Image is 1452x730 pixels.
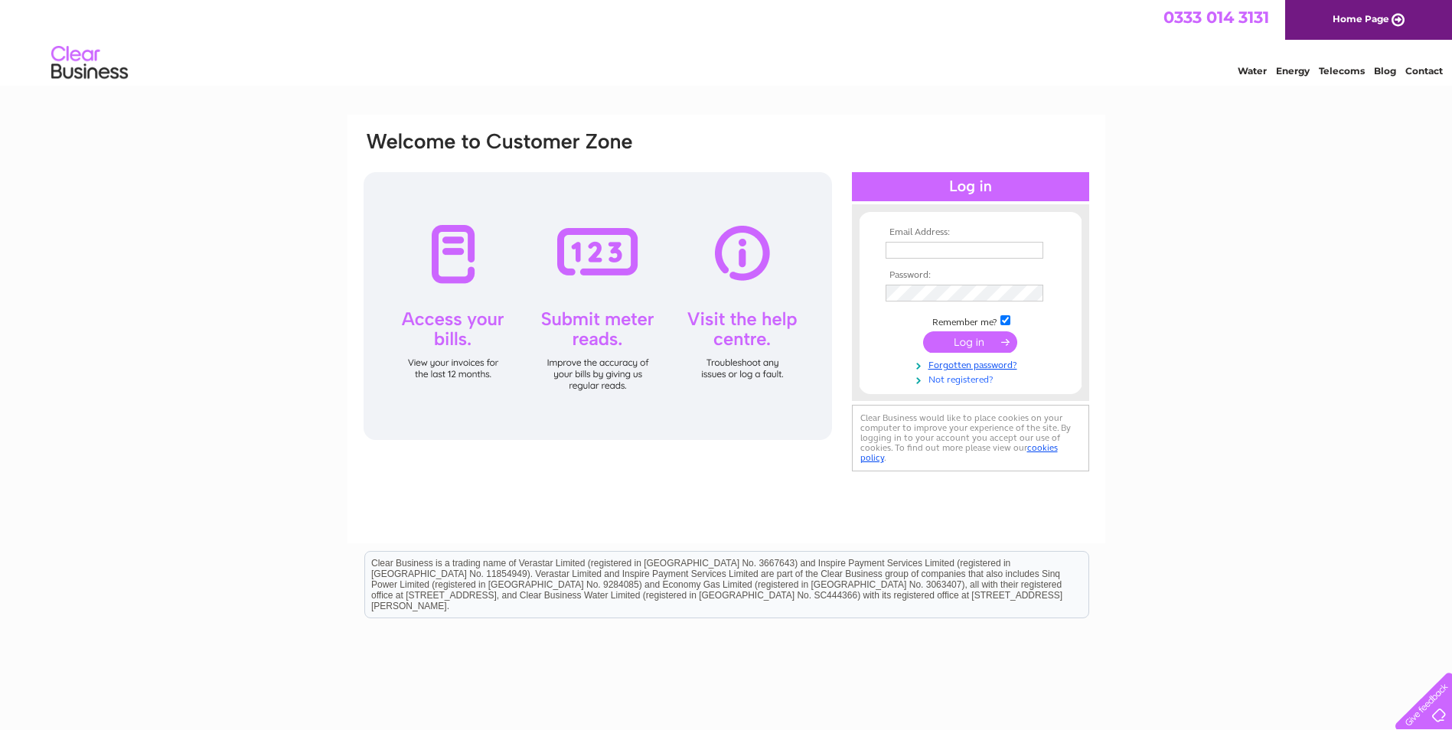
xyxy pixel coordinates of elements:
[882,270,1059,281] th: Password:
[882,313,1059,328] td: Remember me?
[1238,65,1267,77] a: Water
[1319,65,1365,77] a: Telecoms
[923,331,1017,353] input: Submit
[882,227,1059,238] th: Email Address:
[1163,8,1269,27] a: 0333 014 3131
[1405,65,1443,77] a: Contact
[1374,65,1396,77] a: Blog
[886,371,1059,386] a: Not registered?
[886,357,1059,371] a: Forgotten password?
[860,442,1058,463] a: cookies policy
[852,405,1089,471] div: Clear Business would like to place cookies on your computer to improve your experience of the sit...
[1276,65,1310,77] a: Energy
[51,40,129,86] img: logo.png
[365,8,1088,74] div: Clear Business is a trading name of Verastar Limited (registered in [GEOGRAPHIC_DATA] No. 3667643...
